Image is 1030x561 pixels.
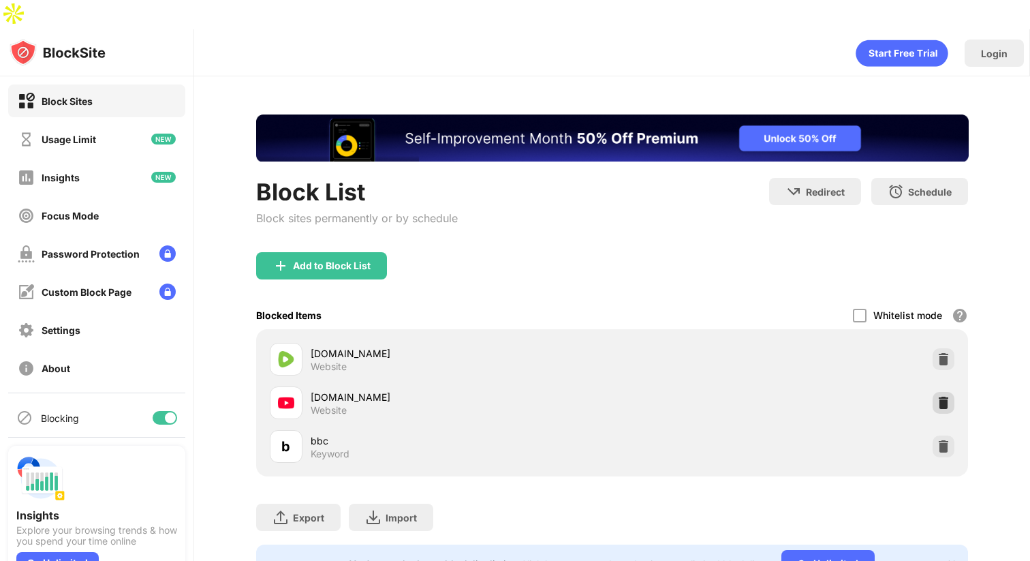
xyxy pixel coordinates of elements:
[159,284,176,300] img: lock-menu.svg
[18,93,35,110] img: block-on.svg
[41,412,79,424] div: Blocking
[18,322,35,339] img: settings-off.svg
[18,284,35,301] img: customize-block-page-off.svg
[151,134,176,145] img: new-icon.svg
[16,525,177,547] div: Explore your browsing trends & how you spend your time online
[42,95,93,107] div: Block Sites
[42,248,140,260] div: Password Protection
[311,448,349,460] div: Keyword
[256,178,458,206] div: Block List
[278,351,294,367] img: favicons
[159,245,176,262] img: lock-menu.svg
[18,245,35,262] img: password-protection-off.svg
[42,363,70,374] div: About
[293,260,371,271] div: Add to Block List
[311,346,612,361] div: [DOMAIN_NAME]
[806,186,845,198] div: Redirect
[386,512,417,524] div: Import
[278,395,294,411] img: favicons
[16,410,33,426] img: blocking-icon.svg
[16,454,65,503] img: push-insights.svg
[256,115,969,162] iframe: Banner
[42,134,96,145] div: Usage Limit
[18,131,35,148] img: time-usage-off.svg
[293,512,324,524] div: Export
[18,360,35,377] img: about-off.svg
[16,509,177,522] div: Insights
[18,169,35,186] img: insights-off.svg
[311,404,347,416] div: Website
[256,211,458,225] div: Block sites permanently or by schedule
[908,186,952,198] div: Schedule
[42,172,80,183] div: Insights
[42,324,80,336] div: Settings
[18,207,35,224] img: focus-off.svg
[256,309,322,321] div: Blocked Items
[856,40,948,67] div: animation
[981,48,1008,59] div: Login
[311,390,612,404] div: [DOMAIN_NAME]
[151,172,176,183] img: new-icon.svg
[42,286,131,298] div: Custom Block Page
[311,434,612,448] div: bbc
[10,39,106,66] img: logo-blocksite.svg
[42,210,99,222] div: Focus Mode
[281,436,290,457] div: b
[311,361,347,373] div: Website
[873,309,942,321] div: Whitelist mode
